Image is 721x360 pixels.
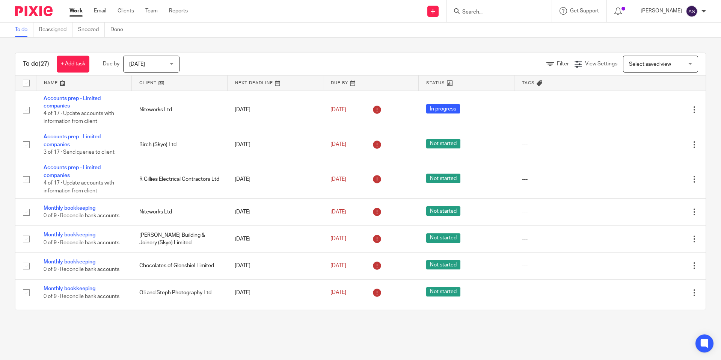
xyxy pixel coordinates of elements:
[227,91,323,129] td: [DATE]
[227,129,323,160] td: [DATE]
[462,9,529,16] input: Search
[44,286,95,291] a: Monthly bookkeeping
[426,260,460,269] span: Not started
[227,306,323,333] td: [DATE]
[132,279,228,306] td: Oli and Steph Photography Ltd
[629,62,671,67] span: Select saved view
[426,104,460,113] span: In progress
[132,306,228,333] td: [PERSON_NAME] Plumbing
[44,294,119,299] span: 0 of 9 · Reconcile bank accounts
[132,129,228,160] td: Birch (Skye) Ltd
[94,7,106,15] a: Email
[78,23,105,37] a: Snoozed
[69,7,83,15] a: Work
[23,60,49,68] h1: To do
[57,56,89,73] a: + Add task
[132,253,228,279] td: Chocolates of Glenshiel Limited
[426,287,460,296] span: Not started
[330,177,346,182] span: [DATE]
[330,290,346,295] span: [DATE]
[110,23,129,37] a: Done
[522,106,603,113] div: ---
[641,7,682,15] p: [PERSON_NAME]
[44,267,119,272] span: 0 of 9 · Reconcile bank accounts
[129,62,145,67] span: [DATE]
[330,142,346,147] span: [DATE]
[44,150,115,155] span: 3 of 17 · Send queries to client
[169,7,188,15] a: Reports
[44,165,101,178] a: Accounts prep - Limited companies
[522,262,603,269] div: ---
[227,160,323,199] td: [DATE]
[330,209,346,215] span: [DATE]
[15,23,33,37] a: To do
[227,253,323,279] td: [DATE]
[44,213,119,219] span: 0 of 9 · Reconcile bank accounts
[522,175,603,183] div: ---
[132,199,228,225] td: Niteworks Ltd
[132,225,228,252] td: [PERSON_NAME] Building & Joinery (Skye) Limited
[426,139,460,148] span: Not started
[522,289,603,296] div: ---
[227,199,323,225] td: [DATE]
[426,174,460,183] span: Not started
[15,6,53,16] img: Pixie
[44,232,95,237] a: Monthly bookkeeping
[44,240,119,245] span: 0 of 9 · Reconcile bank accounts
[522,208,603,216] div: ---
[39,23,72,37] a: Reassigned
[330,236,346,242] span: [DATE]
[522,81,535,85] span: Tags
[330,107,346,112] span: [DATE]
[330,263,346,268] span: [DATE]
[44,206,95,211] a: Monthly bookkeeping
[44,111,114,124] span: 4 of 17 · Update accounts with information from client
[557,61,569,67] span: Filter
[145,7,158,15] a: Team
[570,8,599,14] span: Get Support
[132,91,228,129] td: Niteworks Ltd
[426,233,460,243] span: Not started
[132,160,228,199] td: R Gillies Electrical Contractors Ltd
[44,180,114,194] span: 4 of 17 · Update accounts with information from client
[522,235,603,243] div: ---
[686,5,698,17] img: svg%3E
[103,60,119,68] p: Due by
[522,141,603,148] div: ---
[118,7,134,15] a: Clients
[227,225,323,252] td: [DATE]
[39,61,49,67] span: (27)
[44,134,101,147] a: Accounts prep - Limited companies
[426,206,460,216] span: Not started
[227,279,323,306] td: [DATE]
[44,259,95,265] a: Monthly bookkeeping
[585,61,617,67] span: View Settings
[44,96,101,109] a: Accounts prep - Limited companies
